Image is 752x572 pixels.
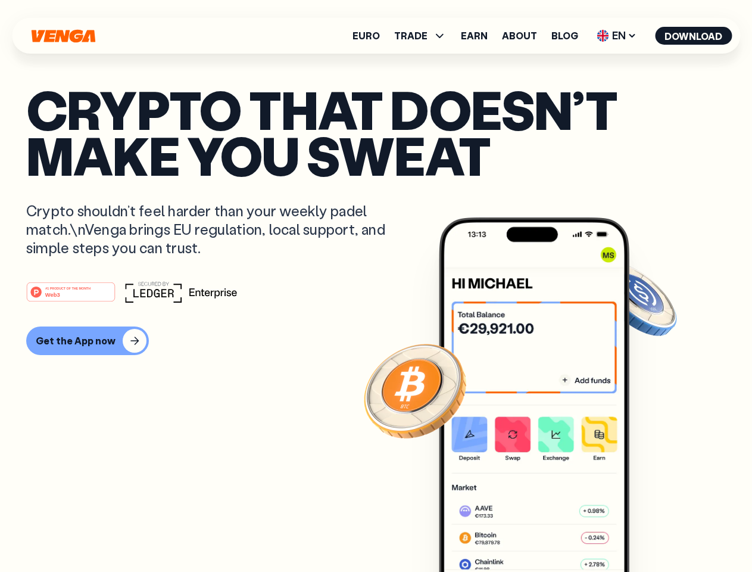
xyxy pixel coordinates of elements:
a: Euro [352,31,380,41]
p: Crypto that doesn’t make you sweat [26,86,726,178]
p: Crypto shouldn’t feel harder than your weekly padel match.\nVenga brings EU regulation, local sup... [26,201,402,257]
a: Earn [461,31,488,41]
img: Bitcoin [361,337,469,444]
a: Blog [551,31,578,41]
img: flag-uk [597,30,609,42]
span: TRADE [394,29,447,43]
button: Download [655,27,732,45]
button: Get the App now [26,327,149,355]
tspan: #1 PRODUCT OF THE MONTH [45,286,91,290]
a: #1 PRODUCT OF THE MONTHWeb3 [26,289,116,304]
div: Get the App now [36,335,116,347]
span: EN [592,26,641,45]
a: Get the App now [26,327,726,355]
a: About [502,31,537,41]
svg: Home [30,29,96,43]
img: USDC coin [594,256,679,342]
tspan: Web3 [45,291,60,297]
span: TRADE [394,31,428,41]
